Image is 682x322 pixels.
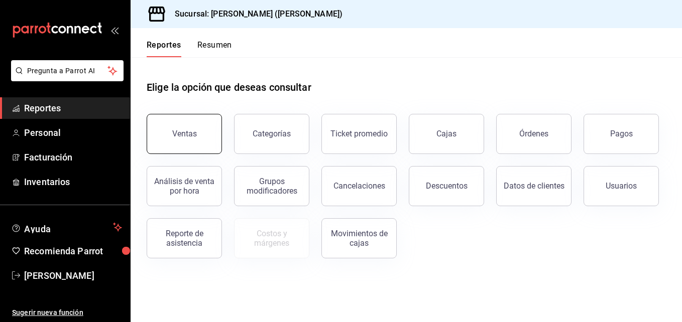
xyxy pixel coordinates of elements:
div: Categorías [253,129,291,138]
h3: Sucursal: [PERSON_NAME] ([PERSON_NAME]) [167,8,343,20]
div: Datos de clientes [504,181,564,191]
button: Datos de clientes [496,166,572,206]
div: Reporte de asistencia [153,229,215,248]
font: [PERSON_NAME] [24,270,94,281]
font: Reportes [24,103,61,113]
font: Recomienda Parrot [24,246,103,256]
button: Resumen [197,40,232,57]
div: Costos y márgenes [241,229,303,248]
button: Ticket promedio [321,114,397,154]
font: Reportes [147,40,181,50]
button: open_drawer_menu [110,26,119,34]
div: Pestañas de navegación [147,40,232,57]
div: Pagos [610,129,633,138]
span: Ayuda [24,221,109,233]
button: Usuarios [584,166,659,206]
button: Movimientos de cajas [321,218,397,258]
button: Reporte de asistencia [147,218,222,258]
a: Pregunta a Parrot AI [7,73,124,83]
div: Movimientos de cajas [328,229,390,248]
button: Contrata inventarios para ver este reporte [234,218,309,258]
div: Análisis de venta por hora [153,177,215,196]
button: Pregunta a Parrot AI [11,60,124,81]
div: Órdenes [519,129,548,138]
div: Grupos modificadores [241,177,303,196]
button: Pagos [584,114,659,154]
div: Cancelaciones [333,181,385,191]
div: Cajas [436,128,457,140]
button: Órdenes [496,114,572,154]
button: Descuentos [409,166,484,206]
div: Descuentos [426,181,468,191]
font: Personal [24,127,61,138]
button: Grupos modificadores [234,166,309,206]
button: Ventas [147,114,222,154]
div: Ticket promedio [330,129,388,138]
font: Sugerir nueva función [12,308,83,316]
button: Análisis de venta por hora [147,166,222,206]
div: Ventas [172,129,197,138]
font: Inventarios [24,177,70,187]
button: Cancelaciones [321,166,397,206]
h1: Elige la opción que deseas consultar [147,80,311,95]
div: Usuarios [606,181,637,191]
span: Pregunta a Parrot AI [27,66,108,76]
font: Facturación [24,152,72,163]
a: Cajas [409,114,484,154]
button: Categorías [234,114,309,154]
